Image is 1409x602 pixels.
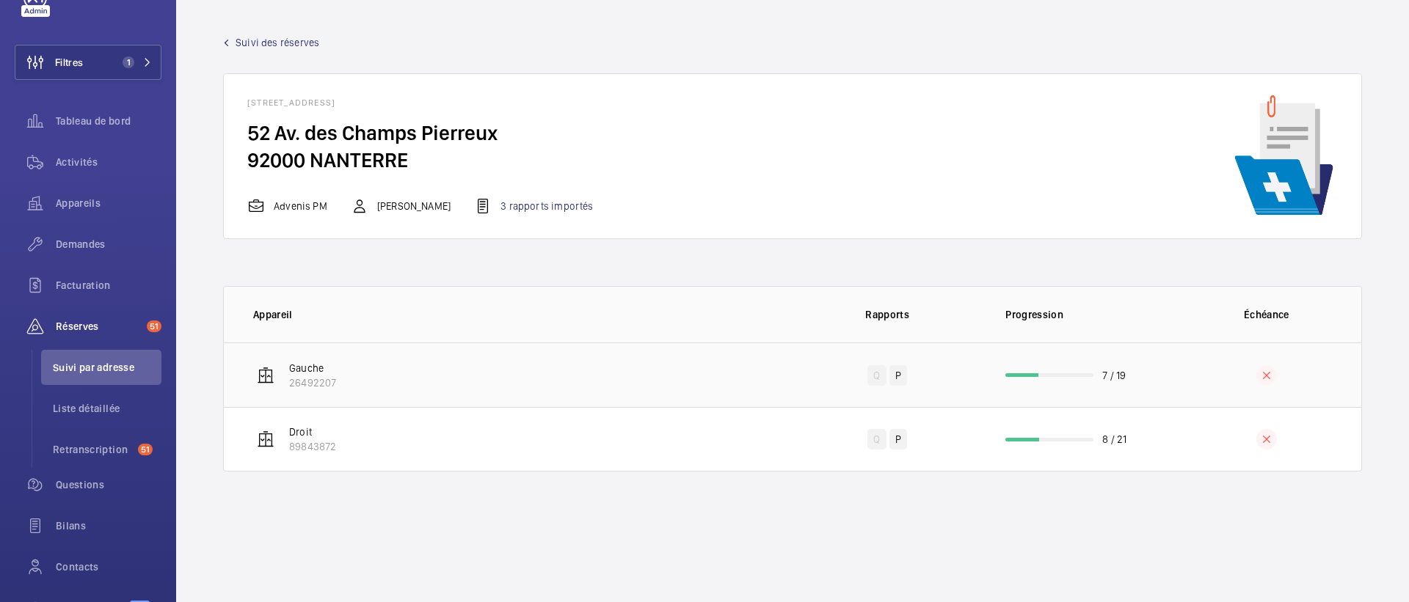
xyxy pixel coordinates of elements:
span: Activités [56,155,161,169]
span: Facturation [56,278,161,293]
span: Réserves [56,319,141,334]
div: Advenis PM [247,197,327,215]
span: 51 [147,320,161,332]
div: 3 rapports importés [474,197,593,215]
span: 1 [123,56,134,68]
p: 89843872 [289,439,336,454]
p: 7 / 19 [1102,368,1126,383]
div: P [889,429,907,449]
p: 26492207 [289,375,336,390]
img: elevator.svg [257,430,274,448]
span: Liste détaillée [53,401,161,416]
button: Filtres1 [15,45,161,80]
span: Retranscription [53,442,132,457]
div: [PERSON_NAME] [351,197,451,215]
span: Contacts [56,559,161,574]
p: Gauche [289,361,336,375]
span: Filtres [55,55,83,70]
h4: 52 Av. des Champs Pierreux 92000 NANTERRE [247,120,617,174]
span: Suivi par adresse [53,360,161,375]
p: Droit [289,425,336,439]
p: Échéance [1182,307,1351,322]
span: Appareils [56,196,161,210]
p: Progression [1005,307,1171,322]
h4: [STREET_ADDRESS] [247,98,617,120]
div: Q [867,365,886,386]
span: 51 [138,444,153,455]
span: Bilans [56,518,161,533]
p: 8 / 21 [1102,432,1126,447]
span: Tableau de bord [56,114,161,128]
span: Demandes [56,237,161,252]
p: Appareil [253,307,793,322]
div: Q [867,429,886,449]
img: elevator.svg [257,367,274,384]
p: Rapports [803,307,972,322]
span: Suivi des réserves [236,35,319,50]
span: Questions [56,477,161,492]
div: P [889,365,907,386]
